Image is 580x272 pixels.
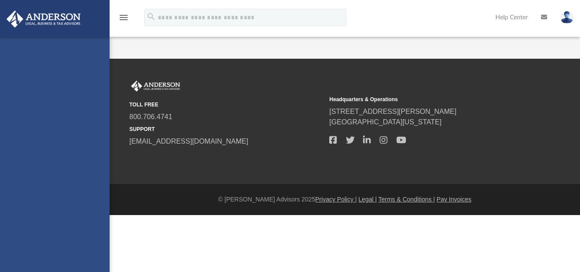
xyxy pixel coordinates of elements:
[110,195,580,204] div: © [PERSON_NAME] Advisors 2025
[378,196,435,203] a: Terms & Conditions |
[118,12,129,23] i: menu
[329,108,456,115] a: [STREET_ADDRESS][PERSON_NAME]
[4,11,83,28] img: Anderson Advisors Platinum Portal
[315,196,357,203] a: Privacy Policy |
[129,113,172,120] a: 800.706.4741
[146,12,156,21] i: search
[359,196,377,203] a: Legal |
[129,101,323,109] small: TOLL FREE
[129,125,323,133] small: SUPPORT
[437,196,471,203] a: Pay Invoices
[560,11,573,24] img: User Pic
[118,17,129,23] a: menu
[129,81,182,92] img: Anderson Advisors Platinum Portal
[129,138,248,145] a: [EMAIL_ADDRESS][DOMAIN_NAME]
[329,118,441,126] a: [GEOGRAPHIC_DATA][US_STATE]
[329,95,523,103] small: Headquarters & Operations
